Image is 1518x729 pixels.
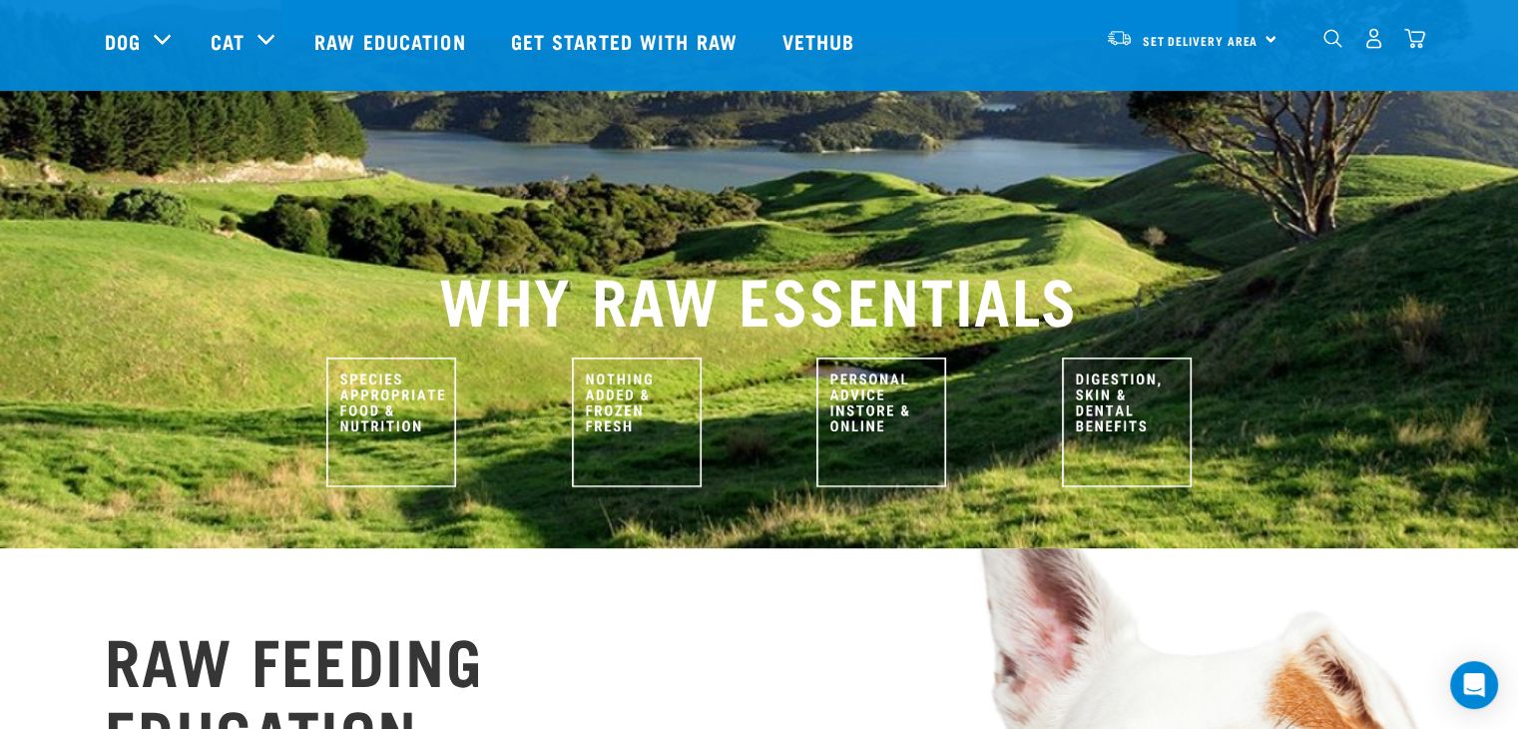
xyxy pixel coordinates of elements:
img: Nothing Added [572,358,702,487]
img: van-moving.png [1106,29,1133,47]
a: Raw Education [294,1,490,81]
a: Dog [105,26,141,56]
img: home-icon@2x.png [1404,28,1425,49]
span: Set Delivery Area [1143,37,1259,44]
a: Cat [211,26,245,56]
a: Get started with Raw [491,1,762,81]
a: Vethub [762,1,880,81]
img: Personal Advice [816,358,946,487]
div: Open Intercom Messenger [1450,661,1498,709]
img: home-icon-1@2x.png [1323,29,1342,48]
img: Raw Benefits [1062,358,1192,487]
h2: WHY RAW ESSENTIALS [105,262,1414,334]
img: user.png [1363,28,1384,49]
img: Species Appropriate Nutrition [326,358,456,487]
